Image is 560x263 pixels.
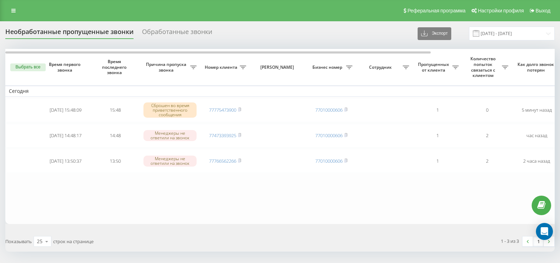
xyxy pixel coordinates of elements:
[533,236,544,246] a: 1
[407,8,465,13] span: Реферальная программа
[90,124,140,148] td: 14:48
[209,132,236,139] a: 77473393925
[310,65,346,70] span: Бизнес номер
[90,98,140,122] td: 15:48
[536,8,550,13] span: Выход
[46,62,85,73] span: Время первого звонка
[96,59,134,75] span: Время последнего звонка
[204,65,240,70] span: Номер клиента
[462,98,512,122] td: 0
[41,149,90,173] td: [DATE] 13:50:37
[41,98,90,122] td: [DATE] 15:48:09
[41,124,90,148] td: [DATE] 14:48:17
[501,237,519,245] div: 1 - 3 из 3
[143,156,197,166] div: Менеджеры не ответили на звонок
[209,158,236,164] a: 77766562266
[5,238,32,245] span: Показывать
[413,149,462,173] td: 1
[360,65,403,70] span: Сотрудник
[462,124,512,148] td: 2
[143,130,197,141] div: Менеджеры не ответили на звонок
[466,56,502,78] span: Количество попыток связаться с клиентом
[143,62,190,73] span: Причина пропуска звонка
[209,107,236,113] a: 77775473900
[416,62,452,73] span: Пропущенных от клиента
[517,62,556,73] span: Как долго звонок потерян
[142,28,212,39] div: Обработанные звонки
[315,107,343,113] a: 77010000606
[53,238,94,245] span: строк на странице
[536,223,553,240] div: Open Intercom Messenger
[413,98,462,122] td: 1
[37,238,43,245] div: 25
[462,149,512,173] td: 2
[413,124,462,148] td: 1
[5,28,134,39] div: Необработанные пропущенные звонки
[315,158,343,164] a: 77010000606
[143,102,197,118] div: Сброшен во время приветственного сообщения
[478,8,524,13] span: Настройки профиля
[90,149,140,173] td: 13:50
[315,132,343,139] a: 77010000606
[10,63,46,71] button: Выбрать все
[418,27,451,40] button: Экспорт
[256,65,300,70] span: [PERSON_NAME]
